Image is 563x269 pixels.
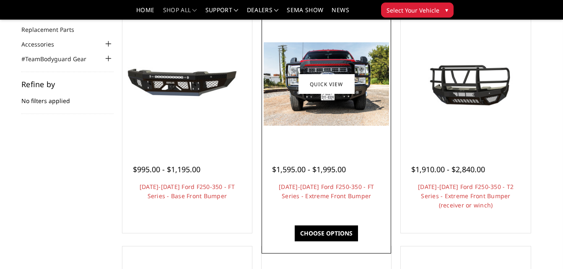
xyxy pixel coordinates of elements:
[21,54,97,63] a: #TeamBodyguard Gear
[264,42,389,126] img: 2023-2025 Ford F250-350 - FT Series - Extreme Front Bumper
[411,164,485,174] span: $1,910.00 - $2,840.00
[140,183,235,200] a: [DATE]-[DATE] Ford F250-350 - FT Series - Base Front Bumper
[136,7,154,19] a: Home
[272,164,346,174] span: $1,595.00 - $1,995.00
[21,80,114,88] h5: Refine by
[445,5,448,14] span: ▾
[403,21,528,147] a: 2023-2025 Ford F250-350 - T2 Series - Extreme Front Bumper (receiver or winch) 2023-2025 Ford F25...
[133,164,200,174] span: $995.00 - $1,195.00
[264,21,389,147] a: 2023-2025 Ford F250-350 - FT Series - Extreme Front Bumper 2023-2025 Ford F250-350 - FT Series - ...
[125,55,250,114] img: 2023-2025 Ford F250-350 - FT Series - Base Front Bumper
[279,183,374,200] a: [DATE]-[DATE] Ford F250-350 - FT Series - Extreme Front Bumper
[387,6,439,15] span: Select Your Vehicle
[287,7,323,19] a: SEMA Show
[21,80,114,114] div: No filters applied
[295,225,358,241] a: Choose Options
[298,74,355,94] a: Quick view
[21,25,85,34] a: Replacement Parts
[403,49,528,119] img: 2023-2025 Ford F250-350 - T2 Series - Extreme Front Bumper (receiver or winch)
[125,21,250,147] a: 2023-2025 Ford F250-350 - FT Series - Base Front Bumper
[247,7,279,19] a: Dealers
[381,3,454,18] button: Select Your Vehicle
[332,7,349,19] a: News
[163,7,197,19] a: shop all
[418,183,514,209] a: [DATE]-[DATE] Ford F250-350 - T2 Series - Extreme Front Bumper (receiver or winch)
[205,7,239,19] a: Support
[21,40,65,49] a: Accessories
